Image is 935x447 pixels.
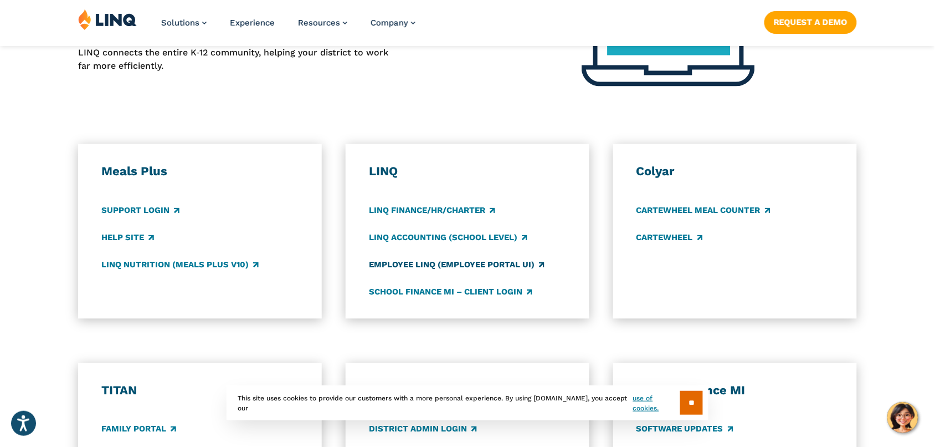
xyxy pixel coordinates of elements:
[636,205,770,217] a: CARTEWHEEL Meal Counter
[764,11,857,33] a: Request a Demo
[369,164,566,180] h3: LINQ
[227,385,708,420] div: This site uses cookies to provide our customers with a more personal experience. By using [DOMAIN...
[636,164,834,180] h3: Colyar
[369,205,495,217] a: LINQ Finance/HR/Charter
[636,232,703,244] a: CARTEWHEEL
[101,205,179,217] a: Support Login
[101,383,299,399] h3: TITAN
[161,9,415,45] nav: Primary Navigation
[161,18,199,28] span: Solutions
[764,9,857,33] nav: Button Navigation
[371,18,408,28] span: Company
[369,259,544,271] a: Employee LINQ (Employee Portal UI)
[101,232,154,244] a: Help Site
[371,18,415,28] a: Company
[298,18,340,28] span: Resources
[636,383,834,399] h3: School Finance MI
[101,259,259,271] a: LINQ Nutrition (Meals Plus v10)
[369,286,532,298] a: School Finance MI – Client Login
[161,18,207,28] a: Solutions
[78,9,137,30] img: LINQ | K‑12 Software
[369,383,566,399] h3: iSite
[298,18,347,28] a: Resources
[887,402,918,433] button: Hello, have a question? Let’s chat.
[101,164,299,180] h3: Meals Plus
[78,46,389,73] p: LINQ connects the entire K‑12 community, helping your district to work far more efficiently.
[230,18,275,28] a: Experience
[369,232,527,244] a: LINQ Accounting (school level)
[633,393,680,413] a: use of cookies.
